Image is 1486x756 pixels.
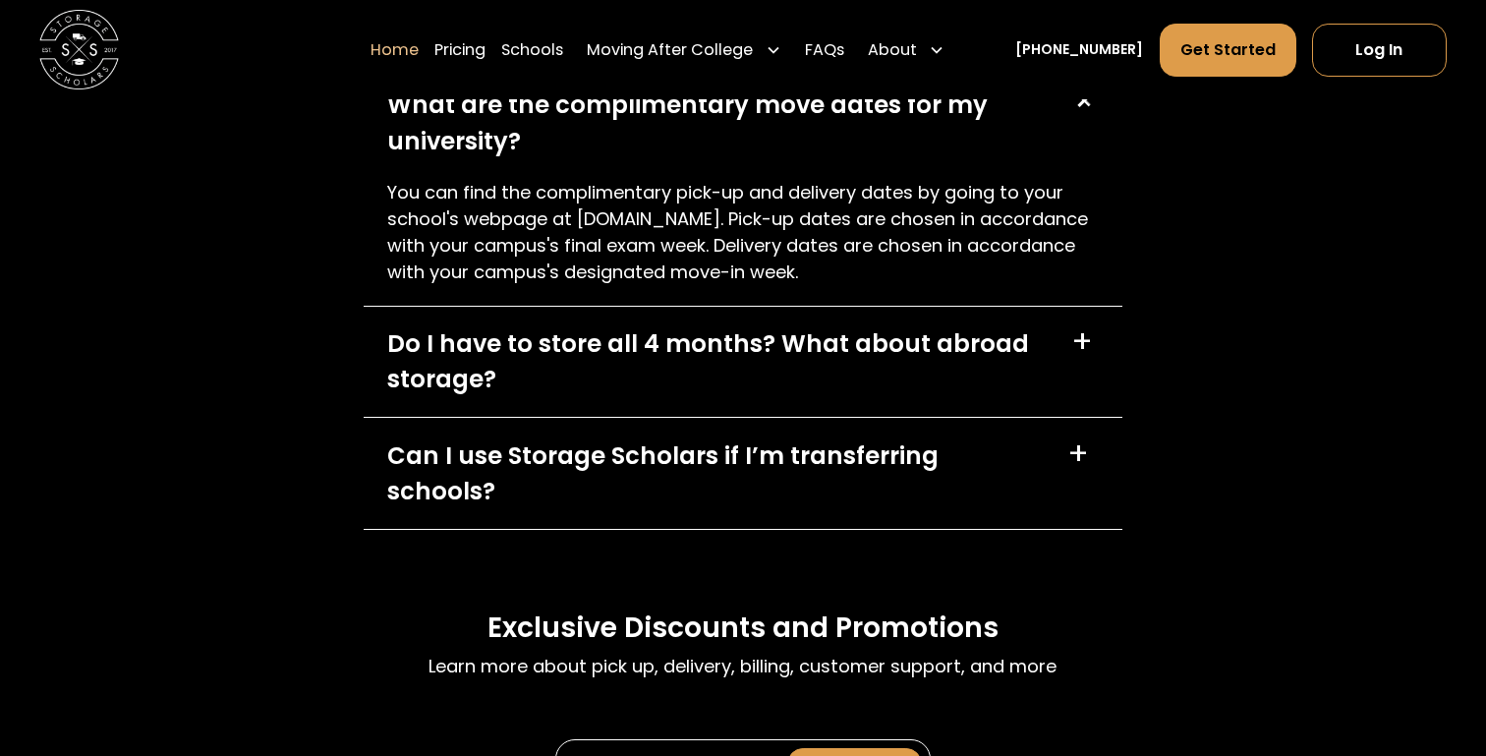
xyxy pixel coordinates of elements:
[579,22,788,77] div: Moving After College
[487,610,999,646] h3: Exclusive Discounts and Promotions
[805,22,844,77] a: FAQs
[434,22,486,77] a: Pricing
[587,37,753,61] div: Moving After College
[387,87,1048,158] div: What are the complimentary move dates for my university?
[387,326,1048,397] div: Do I have to store all 4 months? What about abroad storage?
[387,438,1045,509] div: Can I use Storage Scholars if I’m transferring schools?
[1071,326,1093,358] div: +
[39,10,119,89] a: home
[1312,23,1447,76] a: Log In
[860,22,952,77] div: About
[1063,83,1101,120] div: +
[1067,438,1089,470] div: +
[501,22,563,77] a: Schools
[39,10,119,89] img: Storage Scholars main logo
[868,37,917,61] div: About
[1160,23,1296,76] a: Get Started
[1015,39,1143,60] a: [PHONE_NUMBER]
[429,653,1057,679] p: Learn more about pick up, delivery, billing, customer support, and more
[371,22,419,77] a: Home
[387,179,1100,286] p: You can find the complimentary pick-up and delivery dates by going to your school's webpage at [D...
